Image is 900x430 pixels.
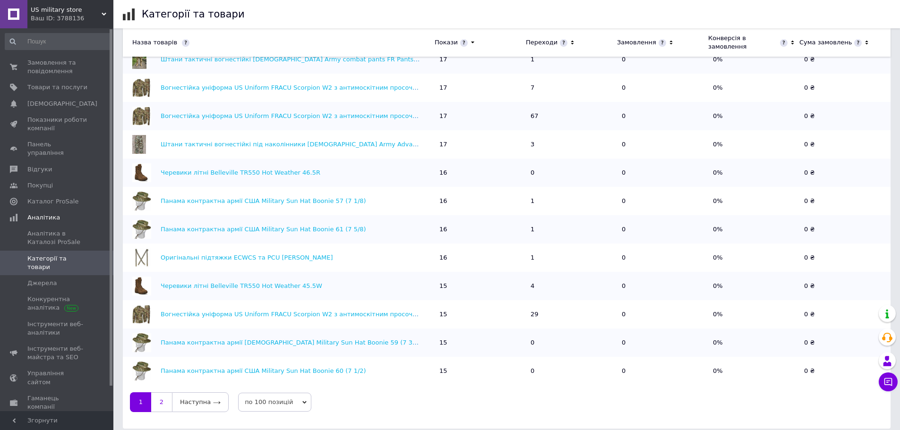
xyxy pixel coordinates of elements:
[27,197,78,206] span: Каталог ProSale
[132,220,151,239] img: Панама контрактна армії США Military Sun Hat Boonie 61 (7 5/8)
[708,74,799,102] td: 0%
[27,295,87,312] span: Конкурентна аналітика
[161,141,569,148] a: Штани тактичні вогнестійкі під наколінники [DEMOGRAPHIC_DATA] Army Advanced combat pants FR Multi...
[435,74,526,102] td: 17
[5,33,111,50] input: Пошук
[435,272,526,300] td: 15
[435,38,458,47] div: Покази
[27,394,87,411] span: Гаманець компанії
[132,135,146,154] img: Штани тактичні вогнестійкі під наколінники US Army Advanced combat pants FR Multicam Small short ...
[526,45,617,74] td: 1
[161,254,333,261] a: Оригінальні підтяжки ECWCS та PCU [PERSON_NAME]
[132,277,151,295] img: Черевики літні Belleville TR550 Hot Weather 45.5W
[799,130,891,159] td: 0 ₴
[526,357,617,385] td: 0
[617,74,708,102] td: 0
[879,372,898,391] button: Чат з покупцем
[27,59,87,76] span: Замовлення та повідомлення
[799,45,891,74] td: 0 ₴
[435,300,526,329] td: 15
[799,357,891,385] td: 0 ₴
[617,187,708,215] td: 0
[799,272,891,300] td: 0 ₴
[526,159,617,187] td: 0
[708,34,778,51] div: Конверсія в замовлення
[27,213,60,222] span: Аналітика
[27,279,57,287] span: Джерела
[708,159,799,187] td: 0%
[526,300,617,329] td: 29
[799,215,891,244] td: 0 ₴
[27,181,53,190] span: Покупці
[31,14,113,23] div: Ваш ID: 3788136
[27,83,87,92] span: Товари та послуги
[799,74,891,102] td: 0 ₴
[161,169,320,176] a: Черевики літні Belleville TR550 Hot Weather 46.5R
[161,84,510,91] a: Вогнестійка уніформа US Uniform FRACU Scorpion W2 з антимоскітним просоченням OCP Medium long (50/5)
[617,244,708,272] td: 0
[799,300,891,329] td: 0 ₴
[708,329,799,357] td: 0%
[27,165,52,174] span: Відгуки
[708,130,799,159] td: 0%
[708,187,799,215] td: 0%
[27,369,87,386] span: Управління сайтом
[435,102,526,130] td: 17
[132,362,151,380] img: Панама контрактна армії США Military Sun Hat Boonie 60 (7 1/2)
[435,45,526,74] td: 17
[435,357,526,385] td: 15
[130,392,151,412] a: 1
[435,215,526,244] td: 16
[27,345,87,362] span: Інструменти веб-майстра та SEO
[151,392,172,412] a: 2
[799,329,891,357] td: 0 ₴
[142,8,245,20] h1: Категорії та товари
[708,215,799,244] td: 0%
[526,215,617,244] td: 1
[27,100,97,108] span: [DEMOGRAPHIC_DATA]
[132,163,151,182] img: Черевики літні Belleville TR550 Hot Weather 46.5R
[435,159,526,187] td: 16
[708,357,799,385] td: 0%
[161,197,366,204] a: Панама контрактна армії США Military Sun Hat Boonie 57 (7 1/8)
[708,272,799,300] td: 0%
[123,38,430,47] div: Назва товарів
[799,187,891,215] td: 0 ₴
[799,159,891,187] td: 0 ₴
[238,393,311,412] span: по 100 позицій
[132,50,146,69] img: Штани тактичні вогнестійкі US Army combat pants FR Pants Multicam Large regular (52/4)
[161,56,507,63] a: Штани тактичні вогнестійкі [DEMOGRAPHIC_DATA] Army combat pants FR Pants Multicam Large regular (...
[799,102,891,130] td: 0 ₴
[617,215,708,244] td: 0
[161,311,512,318] a: Вогнестійка уніформа US Uniform FRACU Scorpion W2 з антимоскітним просоченням OCP Medium short (5...
[617,357,708,385] td: 0
[617,45,708,74] td: 0
[435,244,526,272] td: 16
[27,229,87,246] span: Аналітика в Каталозі ProSale
[31,6,102,14] span: US military store
[132,333,151,352] img: Панама контрактна армії США Military Sun Hat Boonie 59 (7 3/8)
[617,329,708,357] td: 0
[435,130,526,159] td: 17
[435,187,526,215] td: 16
[132,107,151,126] img: Вогнестійка уніформа US Uniform FRACU Scorpion W2 з антимоскітним просоченням OCP Medium-XLong (5...
[526,244,617,272] td: 1
[161,112,515,119] a: Вогнестійка уніформа US Uniform FRACU Scorpion W2 з антимоскітним просоченням OCP Medium-XLong (5...
[132,78,151,97] img: Вогнестійка уніформа US Uniform FRACU Scorpion W2 з антимоскітним просоченням OCP Medium long (50/5)
[161,282,322,289] a: Черевики літні Belleville TR550 Hot Weather 45.5W
[526,329,617,357] td: 0
[526,272,617,300] td: 4
[708,45,799,74] td: 0%
[617,102,708,130] td: 0
[799,244,891,272] td: 0 ₴
[132,248,151,267] img: Оригінальні підтяжки ECWCS та PCU Short
[617,130,708,159] td: 0
[161,339,421,346] a: Панама контрактна армії [DEMOGRAPHIC_DATA] Military Sun Hat Boonie 59 (7 3/8)
[435,329,526,357] td: 15
[617,300,708,329] td: 0
[172,392,229,412] a: Наступна
[708,244,799,272] td: 0%
[617,159,708,187] td: 0
[526,102,617,130] td: 67
[708,300,799,329] td: 0%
